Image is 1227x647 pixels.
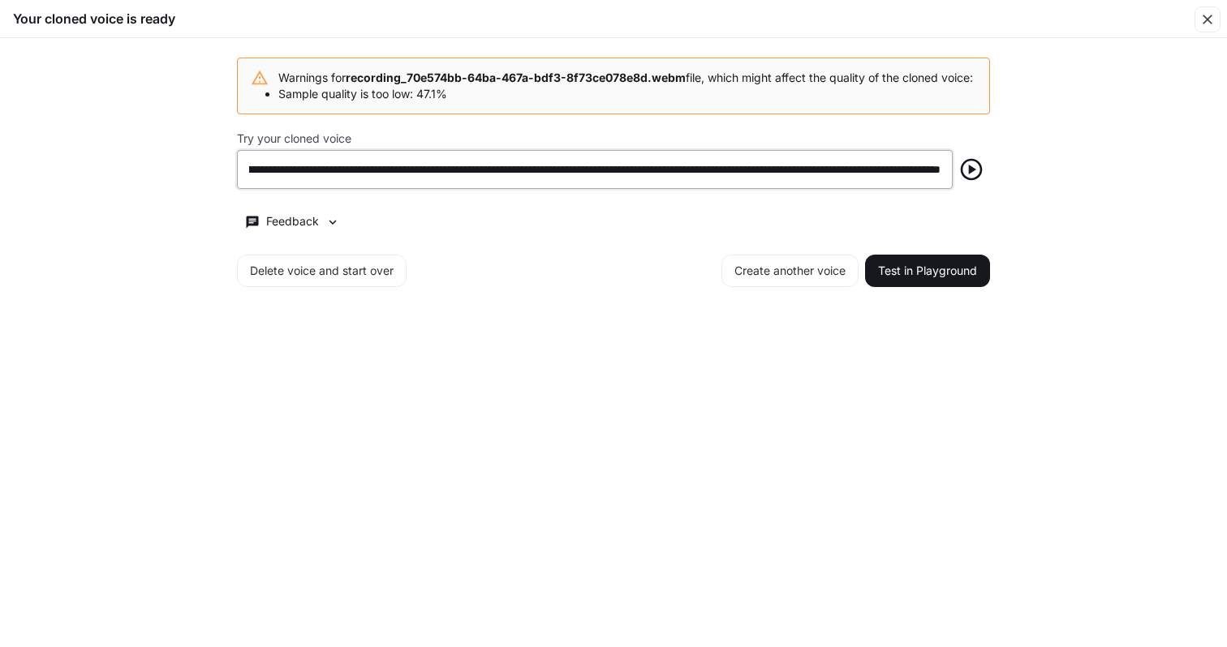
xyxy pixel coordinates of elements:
[237,208,347,235] button: Feedback
[13,10,175,28] h5: Your cloned voice is ready
[237,133,351,144] p: Try your cloned voice
[346,71,686,84] b: recording_70e574bb-64ba-467a-bdf3-8f73ce078e8d.webm
[278,86,973,102] li: Sample quality is too low: 47.1%
[865,255,990,287] button: Test in Playground
[721,255,859,287] button: Create another voice
[278,63,973,109] div: Warnings for file, which might affect the quality of the cloned voice:
[237,255,407,287] button: Delete voice and start over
